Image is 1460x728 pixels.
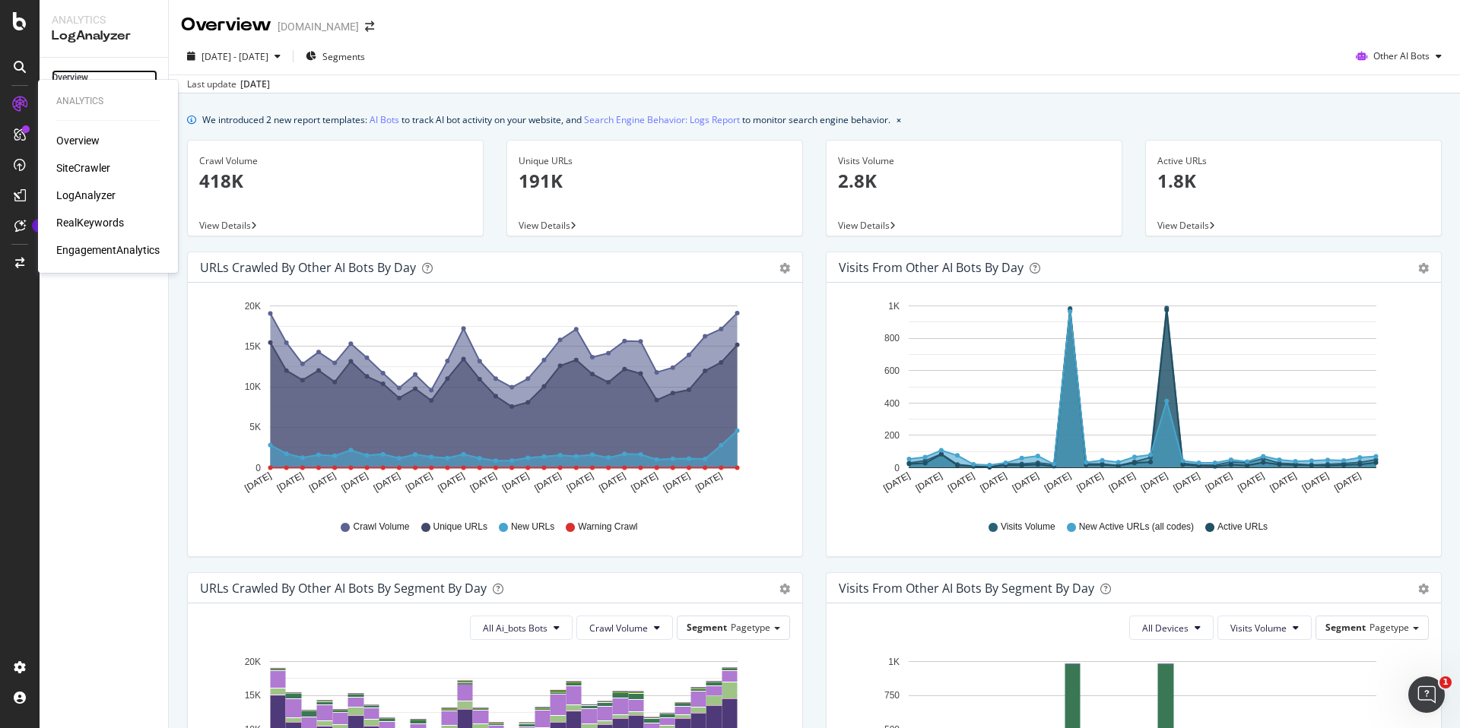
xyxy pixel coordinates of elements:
text: [DATE] [307,470,338,494]
div: Overview [52,70,88,86]
span: Segments [322,50,365,63]
a: RealKeywords [56,215,124,230]
text: [DATE] [881,470,912,494]
p: 2.8K [838,168,1110,194]
text: [DATE] [436,470,466,494]
div: Analytics [52,12,156,27]
span: Warning Crawl [578,521,637,533]
text: [DATE] [500,470,531,494]
text: [DATE] [630,470,660,494]
text: 800 [884,334,900,344]
a: Search Engine Behavior: Logs Report [584,112,740,128]
text: [DATE] [978,470,1008,494]
span: Other AI Bots [1373,49,1430,62]
span: All Devices [1142,622,1189,635]
a: EngagementAnalytics [56,242,160,258]
span: Pagetype [731,621,770,634]
div: LogAnalyzer [52,27,156,45]
button: All Ai_bots Bots [470,616,573,640]
text: 1K [888,301,900,312]
text: 15K [245,690,261,701]
span: All Ai_bots Bots [483,622,547,635]
p: 418K [199,168,471,194]
text: 20K [245,301,261,312]
text: [DATE] [1074,470,1105,494]
p: 191K [519,168,791,194]
text: [DATE] [662,470,692,494]
text: [DATE] [532,470,563,494]
iframe: Intercom live chat [1408,676,1445,713]
text: 1K [888,657,900,667]
div: Overview [181,12,271,38]
button: Visits Volume [1217,616,1312,640]
text: [DATE] [1332,470,1363,494]
text: [DATE] [693,470,724,494]
span: Segment [687,621,727,634]
text: 15K [245,341,261,352]
span: Visits Volume [1001,521,1055,533]
text: 600 [884,366,900,376]
text: [DATE] [1139,470,1170,494]
div: Unique URLs [519,154,791,168]
p: 1.8K [1157,168,1430,194]
text: [DATE] [372,470,402,494]
text: [DATE] [914,470,944,494]
text: [DATE] [597,470,627,494]
span: Active URLs [1217,521,1268,533]
text: [DATE] [1011,470,1041,494]
div: Analytics [56,95,160,108]
div: gear [779,584,790,594]
text: 10K [245,381,261,392]
div: Active URLs [1157,154,1430,168]
div: Visits Volume [838,154,1110,168]
div: gear [1418,584,1429,594]
div: URLs Crawled by Other AI Bots By Segment By Day [200,581,487,596]
span: [DATE] - [DATE] [202,50,268,63]
div: [DATE] [240,78,270,91]
div: gear [779,263,790,274]
span: View Details [1157,219,1209,232]
a: Overview [56,133,100,148]
text: 5K [249,423,261,433]
span: Crawl Volume [353,521,409,533]
text: 0 [894,463,900,473]
text: 0 [255,463,261,473]
div: We introduced 2 new report templates: to track AI bot activity on your website, and to monitor se... [202,112,890,128]
text: [DATE] [1204,470,1234,494]
span: New Active URLs (all codes) [1079,521,1194,533]
span: Pagetype [1370,621,1409,634]
div: SiteCrawler [56,160,110,176]
button: [DATE] - [DATE] [181,44,287,68]
text: [DATE] [946,470,976,494]
a: Overview [52,70,157,86]
span: View Details [519,219,570,232]
span: New URLs [511,521,554,533]
div: arrow-right-arrow-left [365,21,374,32]
a: LogAnalyzer [56,188,116,203]
text: 20K [245,657,261,667]
text: [DATE] [1171,470,1201,494]
button: All Devices [1129,616,1214,640]
text: [DATE] [468,470,499,494]
text: 400 [884,398,900,409]
span: Visits Volume [1230,622,1287,635]
button: close banner [893,109,905,131]
div: info banner [187,112,1442,128]
div: Visits from Other AI Bots by day [839,260,1024,275]
button: Crawl Volume [576,616,673,640]
text: [DATE] [1268,470,1299,494]
text: [DATE] [1107,470,1138,494]
text: [DATE] [1236,470,1266,494]
div: [DOMAIN_NAME] [278,19,359,34]
text: [DATE] [275,470,306,494]
span: View Details [199,219,251,232]
svg: A chart. [839,295,1423,506]
span: Unique URLs [433,521,487,533]
button: Segments [300,44,371,68]
text: [DATE] [1300,470,1331,494]
svg: A chart. [200,295,785,506]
